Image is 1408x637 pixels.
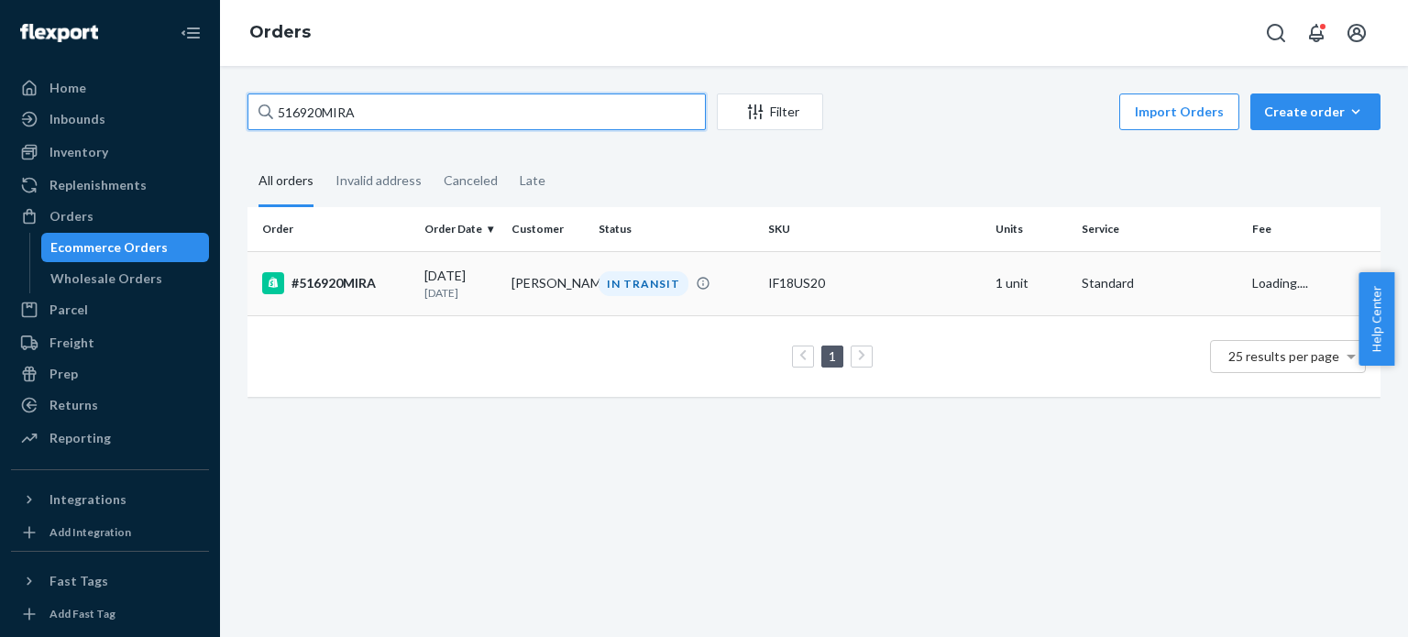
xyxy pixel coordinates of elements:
div: All orders [258,157,313,207]
a: Add Integration [11,522,209,544]
p: Standard [1082,274,1237,292]
img: Flexport logo [20,24,98,42]
div: Parcel [49,301,88,319]
div: IF18US20 [768,274,980,292]
td: [PERSON_NAME] [504,251,591,315]
a: Home [11,73,209,103]
div: Invalid address [335,157,422,204]
button: Filter [717,93,823,130]
div: Wholesale Orders [50,269,162,288]
div: Prep [49,365,78,383]
td: 1 unit [988,251,1075,315]
div: Late [520,157,545,204]
div: Orders [49,207,93,225]
span: 25 results per page [1228,348,1339,364]
div: Integrations [49,490,126,509]
div: Home [49,79,86,97]
a: Page 1 is your current page [825,348,840,364]
a: Ecommerce Orders [41,233,210,262]
button: Fast Tags [11,566,209,596]
a: Prep [11,359,209,389]
div: Replenishments [49,176,147,194]
a: Freight [11,328,209,357]
button: Open account menu [1338,15,1375,51]
th: Service [1074,207,1244,251]
div: Inbounds [49,110,105,128]
div: IN TRANSIT [599,271,688,296]
th: Status [591,207,761,251]
a: Reporting [11,423,209,453]
p: [DATE] [424,285,497,301]
td: Loading.... [1245,251,1380,315]
div: Add Integration [49,524,131,540]
a: Parcel [11,295,209,324]
div: Filter [718,103,822,121]
button: Open notifications [1298,15,1335,51]
div: Inventory [49,143,108,161]
ol: breadcrumbs [235,6,325,60]
th: Order Date [417,207,504,251]
div: Canceled [444,157,498,204]
div: Customer [511,221,584,236]
div: Returns [49,396,98,414]
th: Units [988,207,1075,251]
button: Close Navigation [172,15,209,51]
button: Help Center [1358,272,1394,366]
th: Order [247,207,417,251]
div: Fast Tags [49,572,108,590]
a: Returns [11,390,209,420]
a: Replenishments [11,170,209,200]
a: Orders [11,202,209,231]
button: Create order [1250,93,1380,130]
div: Create order [1264,103,1367,121]
th: SKU [761,207,987,251]
a: Orders [249,22,311,42]
div: [DATE] [424,267,497,301]
button: Integrations [11,485,209,514]
input: Search orders [247,93,706,130]
div: Freight [49,334,94,352]
div: Add Fast Tag [49,606,115,621]
div: #516920MIRA [262,272,410,294]
button: Import Orders [1119,93,1239,130]
div: Ecommerce Orders [50,238,168,257]
a: Wholesale Orders [41,264,210,293]
a: Inventory [11,137,209,167]
div: Reporting [49,429,111,447]
a: Add Fast Tag [11,603,209,625]
button: Open Search Box [1258,15,1294,51]
th: Fee [1245,207,1380,251]
a: Inbounds [11,104,209,134]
